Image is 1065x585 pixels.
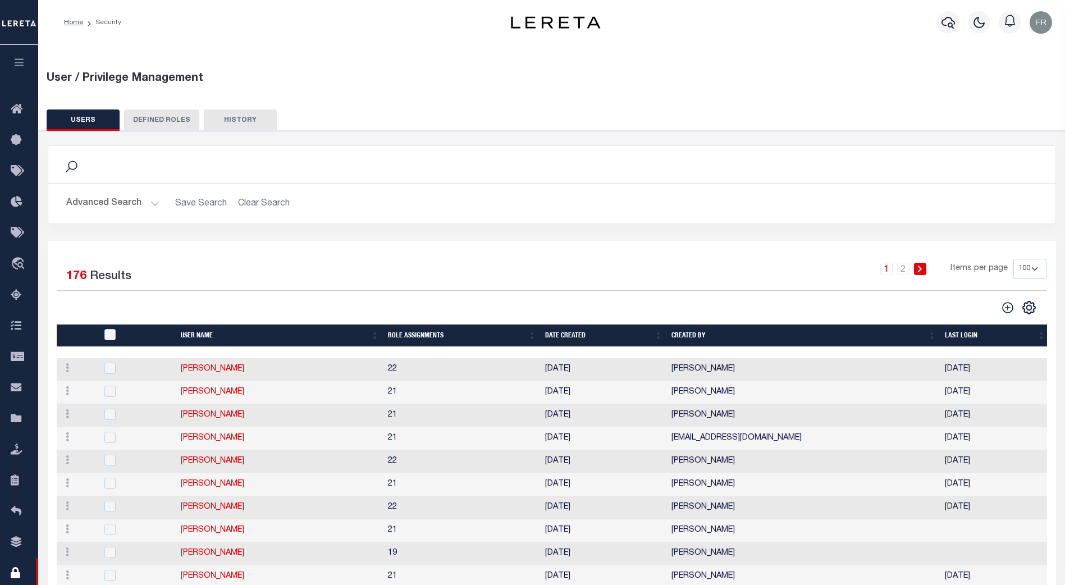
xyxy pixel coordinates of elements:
td: [DATE] [541,427,667,450]
td: [DATE] [541,519,667,542]
a: [PERSON_NAME] [181,503,244,511]
td: [DATE] [940,404,1050,427]
td: [DATE] [541,404,667,427]
td: [PERSON_NAME] [667,542,940,565]
th: Role Assignments: activate to sort column ascending [383,325,541,348]
td: 22 [383,358,541,381]
i: travel_explore [11,257,29,272]
a: [PERSON_NAME] [181,549,244,557]
li: Security [83,17,121,28]
button: Advanced Search [66,193,159,214]
td: [DATE] [940,473,1050,496]
span: 176 [66,271,86,282]
td: [DATE] [541,358,667,381]
td: 22 [383,450,541,473]
td: [PERSON_NAME] [667,519,940,542]
a: [PERSON_NAME] [181,388,244,396]
th: User Name: activate to sort column ascending [176,325,383,348]
td: 19 [383,542,541,565]
td: [PERSON_NAME] [667,450,940,473]
td: 22 [383,496,541,519]
th: Created By: activate to sort column ascending [667,325,940,348]
td: [DATE] [541,450,667,473]
a: [PERSON_NAME] [181,572,244,580]
td: [DATE] [940,450,1050,473]
button: DEFINED ROLES [124,109,199,131]
td: 21 [383,519,541,542]
td: [PERSON_NAME] [667,473,940,496]
div: User / Privilege Management [47,70,1057,87]
td: [DATE] [940,496,1050,519]
th: UserID [98,325,176,348]
a: [PERSON_NAME] [181,434,244,442]
th: Last Login: activate to sort column ascending [940,325,1050,348]
a: [PERSON_NAME] [181,480,244,488]
td: [EMAIL_ADDRESS][DOMAIN_NAME] [667,427,940,450]
img: logo-dark.svg [511,16,601,29]
td: [PERSON_NAME] [667,358,940,381]
td: [DATE] [940,427,1050,450]
span: Items per page [950,263,1008,275]
td: [DATE] [940,358,1050,381]
a: Home [64,19,83,26]
th: Date Created: activate to sort column ascending [541,325,667,348]
td: 21 [383,404,541,427]
td: [DATE] [541,473,667,496]
td: [DATE] [541,542,667,565]
a: 1 [880,263,893,275]
td: [PERSON_NAME] [667,404,940,427]
td: 21 [383,473,541,496]
td: [PERSON_NAME] [667,381,940,404]
a: [PERSON_NAME] [181,365,244,373]
button: HISTORY [204,109,277,131]
a: 2 [897,263,909,275]
td: [DATE] [541,496,667,519]
td: [DATE] [940,381,1050,404]
td: [DATE] [541,381,667,404]
td: [PERSON_NAME] [667,496,940,519]
a: [PERSON_NAME] [181,457,244,465]
button: USERS [47,109,120,131]
label: Results [90,268,131,286]
a: [PERSON_NAME] [181,526,244,534]
td: 21 [383,427,541,450]
a: [PERSON_NAME] [181,411,244,419]
img: svg+xml;base64,PHN2ZyB4bWxucz0iaHR0cDovL3d3dy53My5vcmcvMjAwMC9zdmciIHBvaW50ZXItZXZlbnRzPSJub25lIi... [1030,11,1052,34]
td: 21 [383,381,541,404]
